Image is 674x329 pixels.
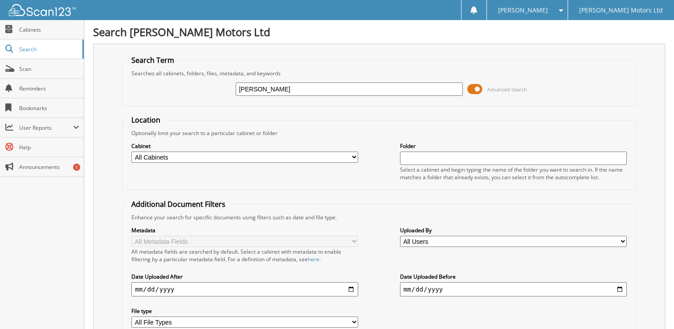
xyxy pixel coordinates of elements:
span: [PERSON_NAME] [498,8,548,13]
legend: Search Term [127,55,179,65]
input: start [131,282,358,296]
span: Reminders [19,85,79,92]
label: Date Uploaded Before [400,273,627,280]
div: Optionally limit your search to a particular cabinet or folder [127,129,631,137]
label: Folder [400,142,627,150]
span: Search [19,45,78,53]
span: Bookmarks [19,104,79,112]
a: here [308,255,319,263]
span: Scan [19,65,79,73]
div: Select a cabinet and begin typing the name of the folder you want to search in. If the name match... [400,166,627,181]
img: scan123-logo-white.svg [9,4,76,16]
div: 1 [73,164,80,171]
span: Cabinets [19,26,79,33]
span: Help [19,144,79,151]
span: User Reports [19,124,73,132]
label: Metadata [131,226,358,234]
label: Cabinet [131,142,358,150]
div: Searches all cabinets, folders, files, metadata, and keywords [127,70,631,77]
label: Date Uploaded After [131,273,358,280]
legend: Additional Document Filters [127,199,230,209]
label: Uploaded By [400,226,627,234]
span: Announcements [19,163,79,171]
span: Advanced Search [487,86,527,93]
div: Enhance your search for specific documents using filters such as date and file type. [127,214,631,221]
input: end [400,282,627,296]
div: All metadata fields are searched by default. Select a cabinet with metadata to enable filtering b... [131,248,358,263]
h1: Search [PERSON_NAME] Motors Ltd [93,25,665,39]
span: [PERSON_NAME] Motors Ltd [579,8,663,13]
legend: Location [127,115,165,125]
label: File type [131,307,358,315]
